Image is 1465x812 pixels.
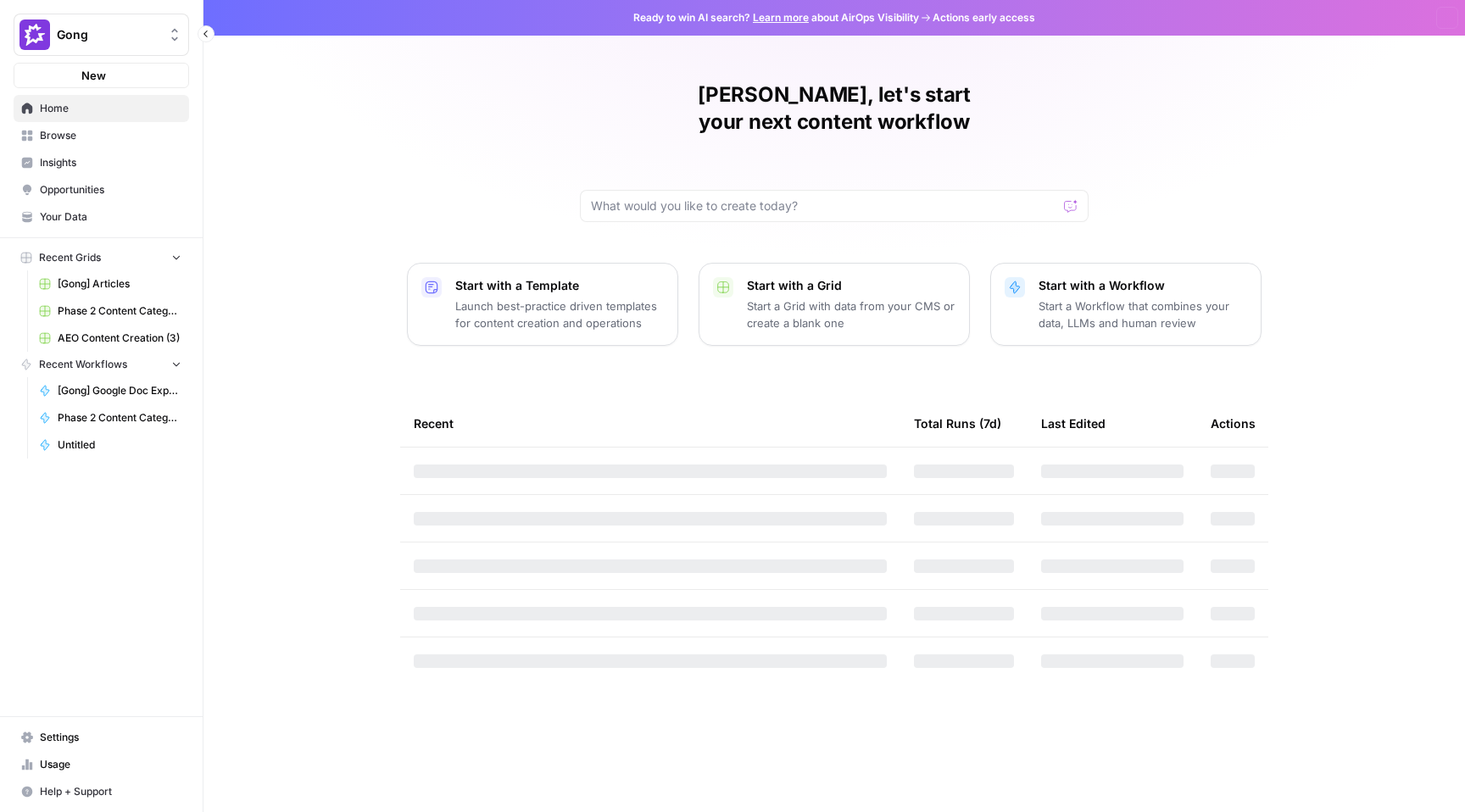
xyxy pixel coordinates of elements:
img: Gong Logo [19,19,50,50]
div: Recent [414,400,887,447]
button: New [14,63,189,88]
span: Insights [40,155,181,170]
span: Browse [40,128,181,143]
input: What would you like to create today? [591,197,1057,214]
a: [Gong] Google Doc Export [31,377,189,404]
a: Insights [14,149,189,176]
button: Recent Grids [14,245,189,270]
a: Phase 2 Content Categorizer Grid WBB 2025 [31,298,189,325]
div: Actions [1211,400,1256,447]
span: Recent Grids [39,250,101,265]
span: Phase 2 Content Categorizer [58,410,181,425]
span: Phase 2 Content Categorizer Grid WBB 2025 [58,303,181,319]
span: Settings [40,730,181,745]
button: Workspace: Gong [14,14,189,56]
p: Start a Grid with data from your CMS or create a blank one [747,298,955,331]
a: AEO Content Creation (3) [31,325,189,352]
p: Start a Workflow that combines your data, LLMs and human review [1039,298,1247,331]
span: [Gong] Articles [58,276,181,292]
a: Home [14,95,189,122]
span: Help + Support [40,784,181,799]
a: Your Data [14,203,189,231]
span: Your Data [40,209,181,225]
a: Phase 2 Content Categorizer [31,404,189,431]
div: Last Edited [1041,400,1106,447]
span: Home [40,101,181,116]
p: Start with a Workflow [1039,277,1247,294]
h1: [PERSON_NAME], let's start your next content workflow [580,81,1089,136]
span: Gong [57,26,159,43]
p: Launch best-practice driven templates for content creation and operations [455,298,664,331]
button: Recent Workflows [14,352,189,377]
button: Help + Support [14,778,189,805]
button: Start with a WorkflowStart a Workflow that combines your data, LLMs and human review [990,263,1262,346]
a: Usage [14,751,189,778]
span: Untitled [58,437,181,453]
a: Browse [14,122,189,149]
a: Learn more [753,11,809,24]
button: Start with a TemplateLaunch best-practice driven templates for content creation and operations [407,263,678,346]
div: Total Runs (7d) [914,400,1001,447]
span: New [81,67,106,84]
a: Settings [14,724,189,751]
span: Usage [40,757,181,772]
span: Recent Workflows [39,357,127,372]
a: [Gong] Articles [31,270,189,298]
a: Opportunities [14,176,189,203]
span: Opportunities [40,182,181,197]
span: Ready to win AI search? about AirOps Visibility [633,10,919,25]
span: Actions early access [933,10,1035,25]
span: [Gong] Google Doc Export [58,383,181,398]
p: Start with a Template [455,277,664,294]
button: Start with a GridStart a Grid with data from your CMS or create a blank one [699,263,970,346]
a: Untitled [31,431,189,459]
p: Start with a Grid [747,277,955,294]
span: AEO Content Creation (3) [58,331,181,346]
